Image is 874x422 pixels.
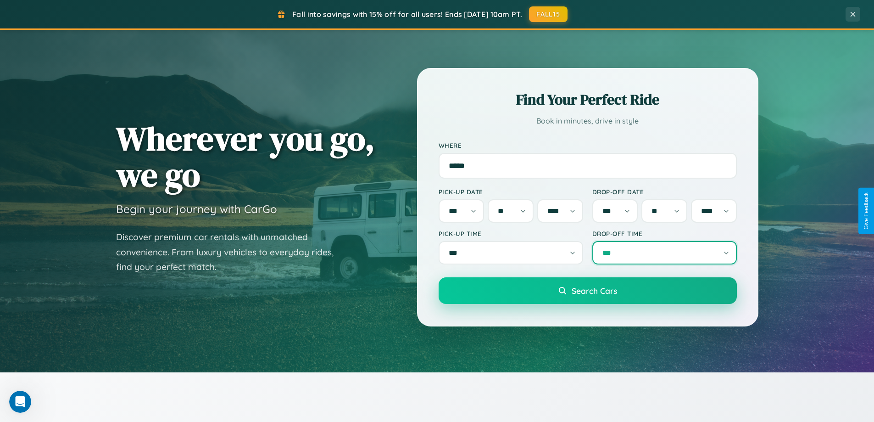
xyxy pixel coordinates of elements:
h3: Begin your journey with CarGo [116,202,277,216]
label: Drop-off Date [592,188,737,196]
iframe: Intercom live chat [9,391,31,413]
h1: Wherever you go, we go [116,120,375,193]
span: Fall into savings with 15% off for all users! Ends [DATE] 10am PT. [292,10,522,19]
label: Where [439,141,737,149]
button: FALL15 [529,6,568,22]
label: Pick-up Date [439,188,583,196]
div: Give Feedback [863,192,869,230]
h2: Find Your Perfect Ride [439,90,737,110]
p: Book in minutes, drive in style [439,114,737,128]
button: Search Cars [439,277,737,304]
label: Pick-up Time [439,230,583,237]
span: Search Cars [572,286,617,296]
p: Discover premium car rentals with unmatched convenience. From luxury vehicles to everyday rides, ... [116,230,345,275]
label: Drop-off Time [592,230,737,237]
